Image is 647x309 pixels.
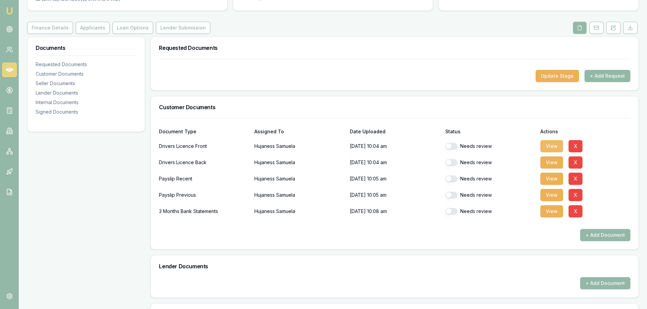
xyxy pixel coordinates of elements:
[569,189,582,201] button: X
[254,129,344,134] div: Assigned To
[254,188,344,202] p: Hujaness Samuela
[540,129,630,134] div: Actions
[540,205,563,217] button: View
[445,208,535,215] div: Needs review
[36,45,137,51] h3: Documents
[27,22,73,34] button: Finance Details
[350,172,440,186] p: [DATE] 10:05 am
[159,45,630,51] h3: Requested Documents
[569,205,582,217] button: X
[159,156,249,169] div: Drivers Licence Back
[350,139,440,153] p: [DATE] 10:04 am
[159,104,630,110] h3: Customer Documents
[36,99,137,106] div: Internal Documents
[540,189,563,201] button: View
[74,22,111,34] a: Applicants
[27,22,74,34] a: Finance Details
[159,205,249,218] div: 3 Months Bank Statements
[159,139,249,153] div: Drivers Licence Front
[36,71,137,77] div: Customer Documents
[445,192,535,198] div: Needs review
[350,205,440,218] p: [DATE] 10:08 am
[569,156,582,169] button: X
[76,22,110,34] button: Applicants
[36,61,137,68] div: Requested Documents
[580,277,630,289] button: + Add Document
[350,188,440,202] p: [DATE] 10:05 am
[445,143,535,150] div: Needs review
[159,129,249,134] div: Document Type
[254,139,344,153] p: Hujaness Samuela
[445,129,535,134] div: Status
[36,80,137,87] div: Seller Documents
[254,172,344,186] p: Hujaness Samuela
[585,70,630,82] button: + Add Request
[156,22,210,34] button: Lender Submission
[536,70,579,82] button: Update Stage
[350,129,440,134] div: Date Uploaded
[569,140,582,152] button: X
[540,156,563,169] button: View
[569,173,582,185] button: X
[159,188,249,202] div: Payslip Previous
[112,22,153,34] button: Loan Options
[580,229,630,241] button: + Add Document
[155,22,212,34] a: Lender Submission
[111,22,155,34] a: Loan Options
[350,156,440,169] p: [DATE] 10:04 am
[540,140,563,152] button: View
[159,264,630,269] h3: Lender Documents
[445,175,535,182] div: Needs review
[254,156,344,169] p: Hujaness Samuela
[254,205,344,218] p: Hujaness Samuela
[445,159,535,166] div: Needs review
[36,90,137,96] div: Lender Documents
[36,109,137,115] div: Signed Documents
[540,173,563,185] button: View
[5,7,14,15] img: emu-icon-u.png
[159,172,249,186] div: Payslip Recent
